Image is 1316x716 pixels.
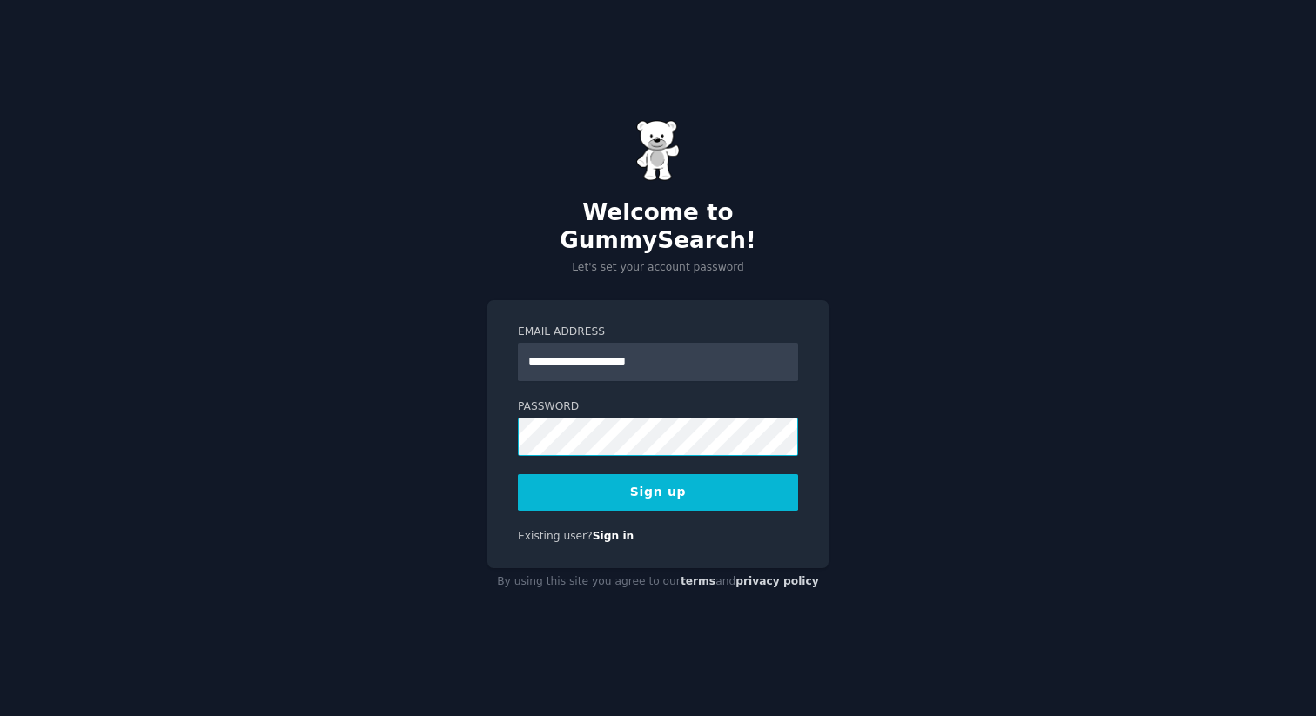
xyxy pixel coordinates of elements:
div: By using this site you agree to our and [487,568,829,596]
a: Sign in [593,530,634,542]
a: privacy policy [735,575,819,587]
p: Let's set your account password [487,260,829,276]
img: Gummy Bear [636,120,680,181]
label: Password [518,399,798,415]
a: terms [681,575,715,587]
h2: Welcome to GummySearch! [487,199,829,254]
button: Sign up [518,474,798,511]
label: Email Address [518,325,798,340]
span: Existing user? [518,530,593,542]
